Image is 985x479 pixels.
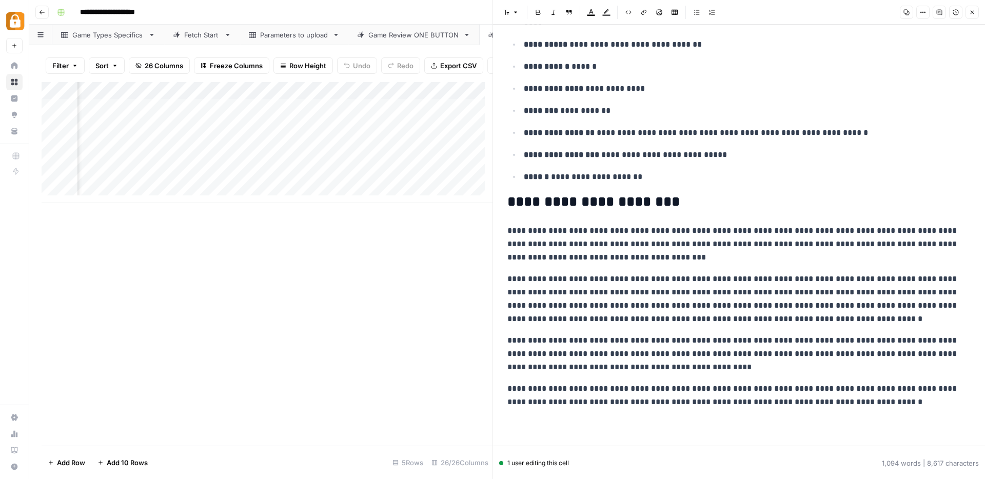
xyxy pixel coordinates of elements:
a: Game Types Specifics [52,25,164,45]
button: Sort [89,57,125,74]
span: Add Row [57,457,85,468]
div: 1 user editing this cell [499,458,569,468]
div: 1,094 words | 8,617 characters [882,458,979,468]
a: Browse [6,74,23,90]
span: Freeze Columns [210,61,263,71]
span: Filter [52,61,69,71]
a: Home [6,57,23,74]
button: Add 10 Rows [91,454,154,471]
div: Parameters to upload [260,30,328,40]
span: Undo [353,61,370,71]
img: Adzz Logo [6,12,25,30]
a: Fetch Start [164,25,240,45]
a: Insights [6,90,23,107]
button: 26 Columns [129,57,190,74]
button: Undo [337,57,377,74]
button: Freeze Columns [194,57,269,74]
button: Filter [46,57,85,74]
a: Learning Hub [6,442,23,458]
button: Redo [381,57,420,74]
button: Help + Support [6,458,23,475]
a: Settings [6,409,23,426]
span: Add 10 Rows [107,457,148,468]
span: Sort [95,61,109,71]
div: 5 Rows [388,454,427,471]
button: Row Height [273,57,333,74]
div: Game Review ONE BUTTON [368,30,459,40]
button: Workspace: Adzz [6,8,23,34]
div: Fetch Start [184,30,220,40]
a: Opportunities [6,107,23,123]
button: Export CSV [424,57,483,74]
span: Row Height [289,61,326,71]
a: Game Review BASE [479,25,582,45]
span: Redo [397,61,413,71]
a: Game Review ONE BUTTON [348,25,479,45]
a: Usage [6,426,23,442]
div: Game Types Specifics [72,30,144,40]
div: 26/26 Columns [427,454,493,471]
button: Add Row [42,454,91,471]
a: Your Data [6,123,23,139]
span: 26 Columns [145,61,183,71]
span: Export CSV [440,61,477,71]
a: Parameters to upload [240,25,348,45]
